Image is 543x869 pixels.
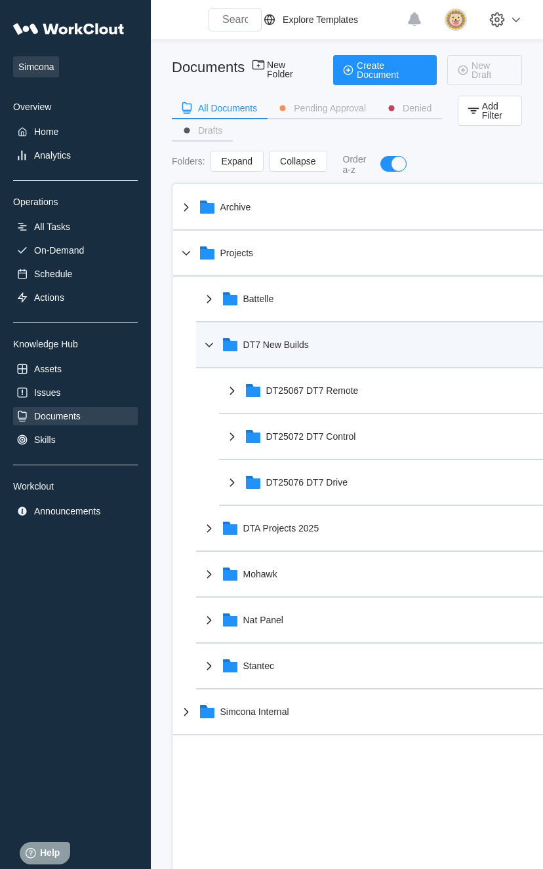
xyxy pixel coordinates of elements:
a: Analytics [13,146,138,164]
span: Collapse [280,157,315,166]
a: Explore Templates [262,12,400,28]
a: Announcements [13,502,138,520]
a: Home [13,123,138,141]
button: Drafts [172,121,233,140]
div: Knowledge Hub [13,339,138,349]
div: DTA Projects 2025 [243,523,319,533]
a: Actions [13,288,138,307]
button: All Documents [172,98,268,118]
div: Folders : [172,156,205,166]
div: Mohawk [243,569,277,579]
a: Skills [13,431,138,449]
div: Issues [34,387,60,398]
div: DT25076 DT7 Drive [266,477,348,488]
div: Denied [403,104,432,113]
div: Announcements [34,506,100,516]
div: Explore Templates [283,14,358,25]
a: Documents [13,407,138,425]
span: New Draft [472,61,511,79]
input: Search WorkClout [209,8,262,31]
button: Collapse [269,151,327,172]
button: Denied [376,98,442,118]
div: Drafts [198,126,222,135]
div: Stantec [243,661,274,671]
div: DT25072 DT7 Control [266,431,356,442]
div: Skills [34,434,56,445]
img: lion.png [445,9,467,31]
div: Projects [220,248,254,258]
div: Simcona Internal [220,706,289,717]
button: Expand [211,151,264,172]
div: All Tasks [34,222,70,232]
div: Home [34,126,58,137]
div: Archive [220,202,251,212]
span: Simcona [13,56,59,77]
div: Documents [34,411,81,421]
button: New Folder [243,55,323,85]
a: Schedule [13,265,138,283]
span: Create Document [357,61,426,79]
div: On-Demand [34,245,84,256]
a: Issues [13,383,138,402]
span: Expand [222,157,252,166]
div: Workclout [13,481,138,492]
a: Assets [13,360,138,378]
div: Overview [13,102,138,112]
div: Order a-z [343,154,368,175]
div: Assets [34,364,62,374]
a: On-Demand [13,241,138,260]
span: New Folder [267,60,312,80]
div: Operations [13,197,138,207]
span: Add Filter [482,102,511,120]
div: DT25067 DT7 Remote [266,385,359,396]
div: Nat Panel [243,615,283,625]
div: Analytics [34,150,71,161]
div: Battelle [243,294,274,304]
div: Documents [172,59,243,76]
button: Add Filter [458,96,522,126]
button: Pending Approval [268,98,376,118]
div: Schedule [34,269,72,279]
button: Create Document [333,55,437,85]
div: DT7 New Builds [243,339,309,350]
a: All Tasks [13,218,138,236]
div: All Documents [198,104,257,113]
div: Pending Approval [294,104,366,113]
button: New Draft [447,55,522,85]
div: Actions [34,292,64,303]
